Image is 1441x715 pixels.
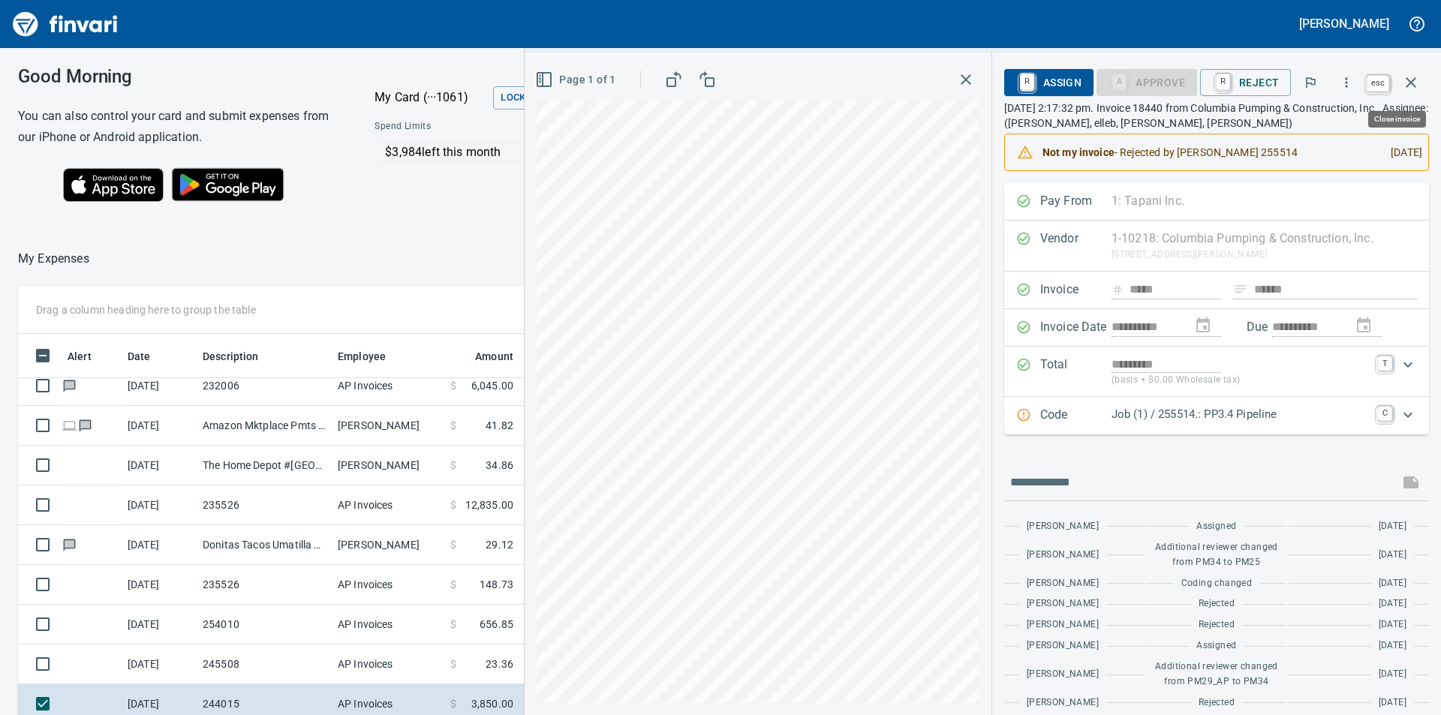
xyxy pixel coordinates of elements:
[1027,596,1099,611] span: [PERSON_NAME]
[1027,548,1099,563] span: [PERSON_NAME]
[450,458,456,473] span: $
[501,89,554,107] span: Lock Card
[450,617,456,632] span: $
[1379,695,1406,710] span: [DATE]
[1154,540,1279,570] span: Additional reviewer changed from PM34 to PM25
[1199,695,1235,710] span: Rejected
[450,418,456,433] span: $
[375,89,487,107] p: My Card (···1061)
[128,347,170,365] span: Date
[332,565,444,605] td: AP Invoices
[9,6,122,42] img: Finvari
[1040,406,1112,425] p: Code
[1020,74,1034,90] a: R
[1299,16,1389,32] h5: [PERSON_NAME]
[363,161,690,176] p: Online allowed
[519,605,895,644] td: Job (1) / 254010.: Toutle WWTP Improvements / 93134. 01.: Walls Complete / 3: Material
[1199,617,1235,632] span: Rejected
[519,406,895,446] td: GL (2) / 8101. .: IT Hardware
[122,406,197,446] td: [DATE]
[486,418,513,433] span: 41.82
[1027,638,1099,653] span: [PERSON_NAME]
[128,347,151,365] span: Date
[332,525,444,565] td: [PERSON_NAME]
[197,446,332,485] td: The Home Depot #[GEOGRAPHIC_DATA]
[332,366,444,406] td: AP Invoices
[1295,12,1393,35] button: [PERSON_NAME]
[1196,519,1236,534] span: Assigned
[36,302,256,317] p: Drag a column heading here to group the table
[18,250,89,268] p: My Expenses
[1379,519,1406,534] span: [DATE]
[68,347,92,365] span: Alert
[1004,347,1429,397] div: Expand
[332,406,444,446] td: [PERSON_NAME]
[1294,66,1327,99] button: Flag
[1379,548,1406,563] span: [DATE]
[1200,69,1291,96] button: RReject
[1027,617,1099,632] span: [PERSON_NAME]
[197,525,332,565] td: Donitas Tacos Umatilla OR
[68,347,111,365] span: Alert
[197,644,332,684] td: 245508
[122,525,197,565] td: [DATE]
[1181,576,1253,591] span: Coding changed
[450,378,456,393] span: $
[203,347,278,365] span: Description
[1196,638,1236,653] span: Assigned
[375,119,559,134] span: Spend Limits
[450,577,456,592] span: $
[332,605,444,644] td: AP Invoices
[1027,667,1099,682] span: [PERSON_NAME]
[18,66,337,87] h3: Good Morning
[471,696,513,711] span: 3,850.00
[480,577,513,592] span: 148.73
[1393,464,1429,500] span: This records your message into the invoice and notifies anyone mentioned
[1042,139,1379,166] div: - Rejected by [PERSON_NAME] 255514
[486,656,513,671] span: 23.36
[122,485,197,525] td: [DATE]
[332,446,444,485] td: [PERSON_NAME]
[538,71,615,89] span: Page 1 of 1
[338,347,405,365] span: Employee
[450,537,456,552] span: $
[338,347,386,365] span: Employee
[1112,406,1368,423] p: Job (1) / 255514.: PP3.4 Pipeline
[1379,617,1406,632] span: [DATE]
[475,347,513,365] span: Amount
[332,485,444,525] td: AP Invoices
[1004,101,1429,131] p: [DATE] 2:17:32 pm. Invoice 18440 from Columbia Pumping & Construction, Inc.. Assignee: ([PERSON_N...
[63,168,164,202] img: Download on the App Store
[1154,659,1279,689] span: Additional reviewer changed from PM29_AP to PM34
[1379,576,1406,591] span: [DATE]
[1027,695,1099,710] span: [PERSON_NAME]
[385,143,689,161] p: $3,984 left this month
[197,485,332,525] td: 235526
[471,378,513,393] span: 6,045.00
[1379,638,1406,653] span: [DATE]
[62,539,77,549] span: Has messages
[1027,576,1099,591] span: [PERSON_NAME]
[77,420,93,430] span: Has messages
[532,66,621,94] button: Page 1 of 1
[197,605,332,644] td: 254010
[450,497,456,512] span: $
[480,617,513,632] span: 656.85
[465,497,513,512] span: 12,835.00
[1199,596,1235,611] span: Rejected
[1379,596,1406,611] span: [DATE]
[1097,75,1197,88] div: Job Phase required
[203,347,259,365] span: Description
[197,366,332,406] td: 232006
[18,106,337,148] h6: You can also control your card and submit expenses from our iPhone or Android application.
[1330,66,1363,99] button: More
[197,565,332,605] td: 235526
[164,160,293,209] img: Get it on Google Play
[519,525,895,565] td: GL (1) / 7140.20.15: Civil Meetings Meals Appreciat
[122,605,197,644] td: [DATE]
[1367,75,1389,92] a: esc
[1212,70,1279,95] span: Reject
[197,406,332,446] td: Amazon Mktplace Pmts [DOMAIN_NAME][URL] WA
[1216,74,1230,90] a: R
